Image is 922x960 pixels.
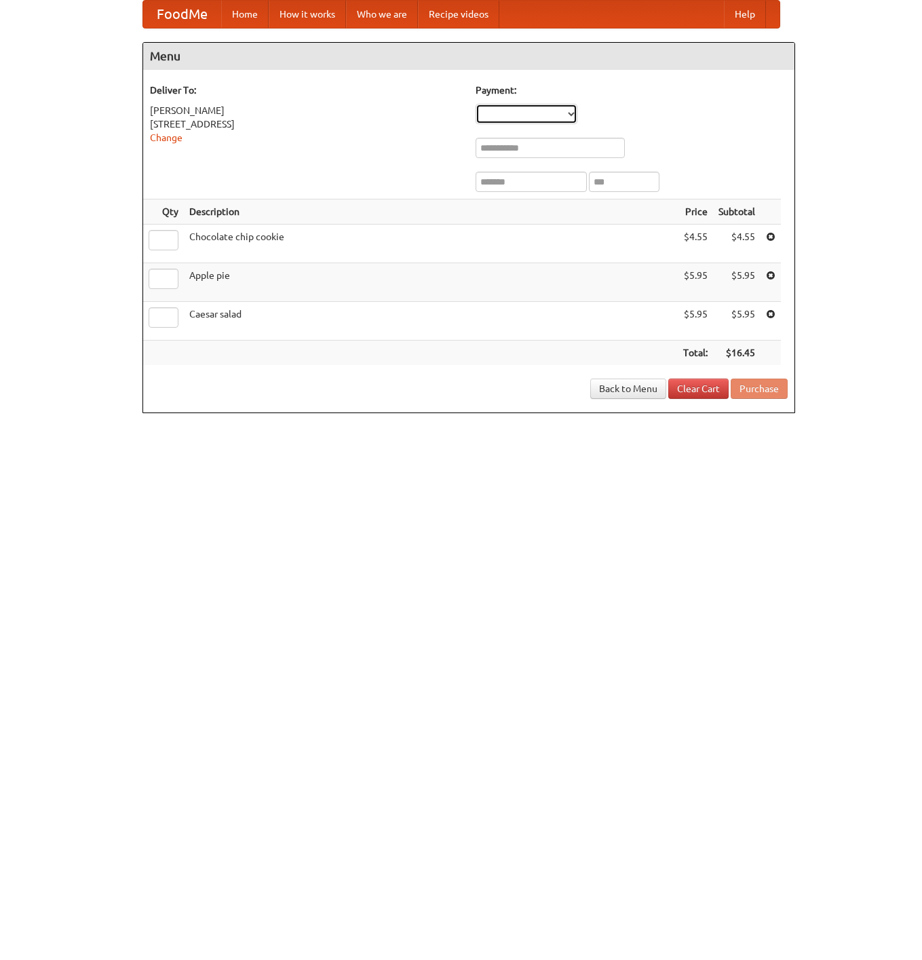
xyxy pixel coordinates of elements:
a: FoodMe [143,1,221,28]
th: Subtotal [713,199,761,225]
td: $5.95 [713,263,761,302]
th: Description [184,199,678,225]
a: Back to Menu [590,379,666,399]
td: Apple pie [184,263,678,302]
a: How it works [269,1,346,28]
a: Help [724,1,766,28]
td: $4.55 [678,225,713,263]
td: Chocolate chip cookie [184,225,678,263]
td: $5.95 [713,302,761,341]
th: Qty [143,199,184,225]
th: $16.45 [713,341,761,366]
a: Change [150,132,183,143]
button: Purchase [731,379,788,399]
a: Clear Cart [668,379,729,399]
th: Total: [678,341,713,366]
td: $5.95 [678,263,713,302]
a: Who we are [346,1,418,28]
a: Recipe videos [418,1,499,28]
div: [STREET_ADDRESS] [150,117,462,131]
td: $4.55 [713,225,761,263]
h5: Deliver To: [150,83,462,97]
h5: Payment: [476,83,788,97]
h4: Menu [143,43,794,70]
div: [PERSON_NAME] [150,104,462,117]
a: Home [221,1,269,28]
td: $5.95 [678,302,713,341]
td: Caesar salad [184,302,678,341]
th: Price [678,199,713,225]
